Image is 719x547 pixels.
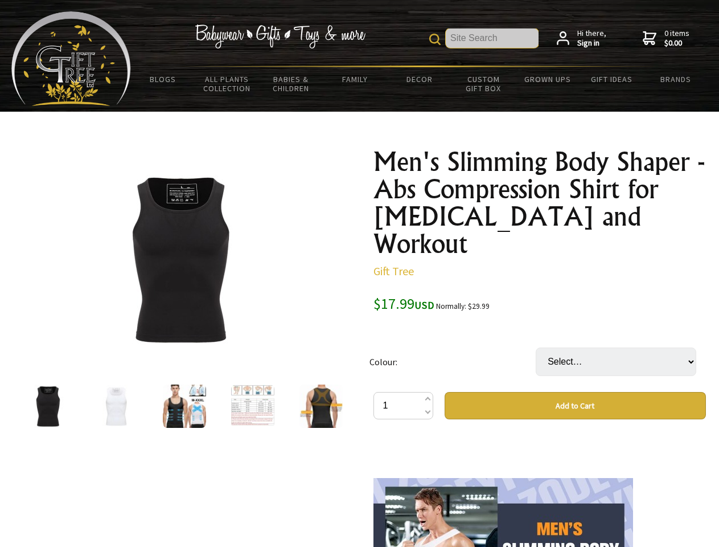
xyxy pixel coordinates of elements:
a: Grown Ups [515,67,580,91]
img: product search [429,34,441,45]
img: Men's Slimming Body Shaper - Abs Compression Shirt for Gynecomastia and Workout [231,385,274,428]
a: Gift Tree [373,264,414,278]
strong: Sign in [577,38,606,48]
a: BLOGS [131,67,195,91]
span: 0 items [664,28,689,48]
a: Gift Ideas [580,67,644,91]
img: Men's Slimming Body Shaper - Abs Compression Shirt for Gynecomastia and Workout [26,385,69,428]
a: All Plants Collection [195,67,260,100]
a: 0 items$0.00 [643,28,689,48]
span: Hi there, [577,28,606,48]
a: Family [323,67,388,91]
a: Brands [644,67,708,91]
input: Site Search [446,28,539,48]
span: USD [414,299,434,312]
img: Men's Slimming Body Shaper - Abs Compression Shirt for Gynecomastia and Workout [91,170,269,348]
img: Men's Slimming Body Shaper - Abs Compression Shirt for Gynecomastia and Workout [95,385,138,428]
h1: Men's Slimming Body Shaper - Abs Compression Shirt for [MEDICAL_DATA] and Workout [373,148,706,258]
td: Colour: [369,332,536,392]
img: Men's Slimming Body Shaper - Abs Compression Shirt for Gynecomastia and Workout [163,385,206,428]
img: Babywear - Gifts - Toys & more [195,25,365,48]
a: Custom Gift Box [451,67,516,100]
strong: $0.00 [664,38,689,48]
img: Men's Slimming Body Shaper - Abs Compression Shirt for Gynecomastia and Workout [299,385,343,428]
small: Normally: $29.99 [436,301,490,311]
a: Hi there,Sign in [557,28,606,48]
a: Babies & Children [259,67,323,100]
img: Babyware - Gifts - Toys and more... [11,11,131,106]
span: $17.99 [373,294,434,313]
a: Decor [387,67,451,91]
button: Add to Cart [445,392,706,419]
